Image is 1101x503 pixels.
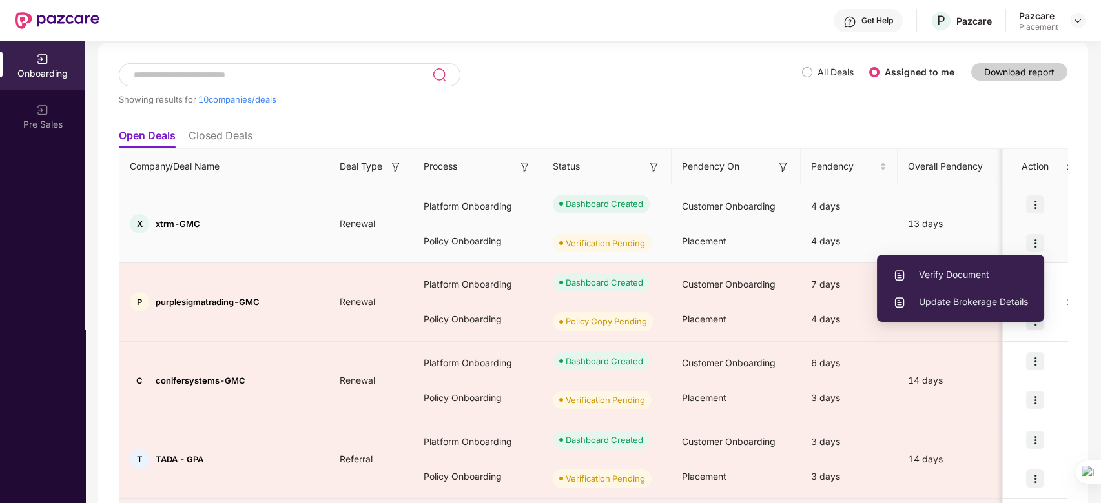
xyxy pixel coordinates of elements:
div: 6 days [801,346,898,380]
span: Renewal [329,218,386,229]
div: 3 days [801,380,898,415]
span: Placement [682,313,726,324]
button: Download report [971,63,1067,81]
img: icon [1026,391,1044,409]
img: svg+xml;base64,PHN2ZyB3aWR0aD0iMjAiIGhlaWdodD0iMjAiIHZpZXdCb3g9IjAgMCAyMCAyMCIgZmlsbD0ibm9uZSIgeG... [36,53,49,66]
div: Platform Onboarding [413,424,542,459]
img: svg+xml;base64,PHN2ZyB3aWR0aD0iMTYiIGhlaWdodD0iMTYiIHZpZXdCb3g9IjAgMCAxNiAxNiIgZmlsbD0ibm9uZSIgeG... [648,161,661,173]
img: icon [1026,352,1044,370]
img: svg+xml;base64,PHN2ZyBpZD0iRHJvcGRvd24tMzJ4MzIiIHhtbG5zPSJodHRwOi8vd3d3LnczLm9yZy8yMDAwL3N2ZyIgd2... [1073,15,1083,26]
div: Platform Onboarding [413,346,542,380]
img: svg+xml;base64,PHN2ZyB3aWR0aD0iMTYiIGhlaWdodD0iMTYiIHZpZXdCb3g9IjAgMCAxNiAxNiIgZmlsbD0ibm9uZSIgeG... [777,161,790,173]
th: Pendency [801,149,898,184]
div: C [130,371,149,390]
span: xtrm-GMC [156,219,200,229]
span: Renewal [329,375,386,386]
th: Company/Deal Name [119,149,329,184]
span: Pendency [811,159,877,173]
img: svg+xml;base64,PHN2ZyB3aWR0aD0iMjAiIGhlaWdodD0iMjAiIHZpZXdCb3g9IjAgMCAyMCAyMCIgZmlsbD0ibm9uZSIgeG... [36,104,49,117]
span: 10 companies/deals [198,94,276,104]
span: Customer Onboarding [682,436,776,447]
div: Policy Onboarding [413,224,542,259]
img: icon [1026,234,1044,252]
div: T [130,449,149,469]
span: TADA - GPA [156,454,203,464]
div: Dashboard Created [566,355,643,368]
span: Placement [682,392,726,403]
div: Platform Onboarding [413,189,542,224]
div: Showing results for [119,94,802,104]
div: P [130,292,149,311]
span: Update Brokerage Details [893,295,1028,309]
div: 4 days [801,302,898,337]
div: Policy Onboarding [413,380,542,415]
img: New Pazcare Logo [15,12,99,29]
li: Open Deals [119,129,176,148]
span: P [937,13,945,28]
span: Customer Onboarding [682,201,776,212]
img: svg+xml;base64,PHN2ZyB3aWR0aD0iMjQiIGhlaWdodD0iMjUiIHZpZXdCb3g9IjAgMCAyNCAyNSIgZmlsbD0ibm9uZSIgeG... [432,67,447,83]
div: Platform Onboarding [413,267,542,302]
span: Placement [682,471,726,482]
img: icon [1026,195,1044,213]
li: Closed Deals [189,129,252,148]
label: All Deals [818,66,854,77]
div: 4 days [801,224,898,259]
span: Renewal [329,296,386,307]
img: svg+xml;base64,PHN2ZyB3aWR0aD0iMTYiIGhlaWdodD0iMTYiIHZpZXdCb3g9IjAgMCAxNiAxNiIgZmlsbD0ibm9uZSIgeG... [519,161,531,173]
div: 7 days [801,267,898,302]
div: 13 days [898,217,1007,231]
img: svg+xml;base64,PHN2ZyBpZD0iSGVscC0zMngzMiIgeG1sbnM9Imh0dHA6Ly93d3cudzMub3JnLzIwMDAvc3ZnIiB3aWR0aD... [843,15,856,28]
span: purplesigmatrading-GMC [156,297,260,307]
img: icon [1026,469,1044,488]
div: Pazcare [1019,10,1058,22]
div: Dashboard Created [566,433,643,446]
th: Overall Pendency [898,149,1007,184]
img: svg+xml;base64,PHN2ZyB3aWR0aD0iMTYiIGhlaWdodD0iMTYiIHZpZXdCb3g9IjAgMCAxNiAxNiIgZmlsbD0ibm9uZSIgeG... [389,161,402,173]
span: Customer Onboarding [682,357,776,368]
div: 14 days [898,373,1007,388]
div: X [130,214,149,233]
div: Policy Copy Pending [566,315,647,328]
div: Policy Onboarding [413,302,542,337]
div: Dashboard Created [566,197,643,210]
img: svg+xml;base64,PHN2ZyBpZD0iVXBsb2FkX0xvZ3MiIGRhdGEtbmFtZT0iVXBsb2FkIExvZ3MiIHhtbG5zPSJodHRwOi8vd3... [893,296,906,309]
span: Customer Onboarding [682,279,776,290]
span: Deal Type [340,159,382,173]
div: Verification Pending [566,393,645,406]
div: 3 days [801,459,898,494]
span: Placement [682,235,726,246]
div: Verification Pending [566,472,645,485]
div: 4 days [801,189,898,224]
span: Referral [329,453,383,464]
img: icon [1026,431,1044,449]
span: Verify Document [893,268,1028,282]
span: conifersystems-GMC [156,375,245,386]
span: Status [553,159,580,173]
span: Process [424,159,457,173]
div: Verification Pending [566,237,645,250]
div: Get Help [861,15,893,26]
div: Placement [1019,22,1058,32]
div: Dashboard Created [566,276,643,289]
img: svg+xml;base64,PHN2ZyBpZD0iVXBsb2FkX0xvZ3MiIGRhdGEtbmFtZT0iVXBsb2FkIExvZ3MiIHhtbG5zPSJodHRwOi8vd3... [893,269,906,282]
label: Assigned to me [885,66,954,77]
th: Action [1003,149,1067,184]
div: 3 days [801,424,898,459]
div: Pazcare [956,15,992,27]
span: Pendency On [682,159,739,173]
div: Policy Onboarding [413,459,542,494]
div: 14 days [898,452,1007,466]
